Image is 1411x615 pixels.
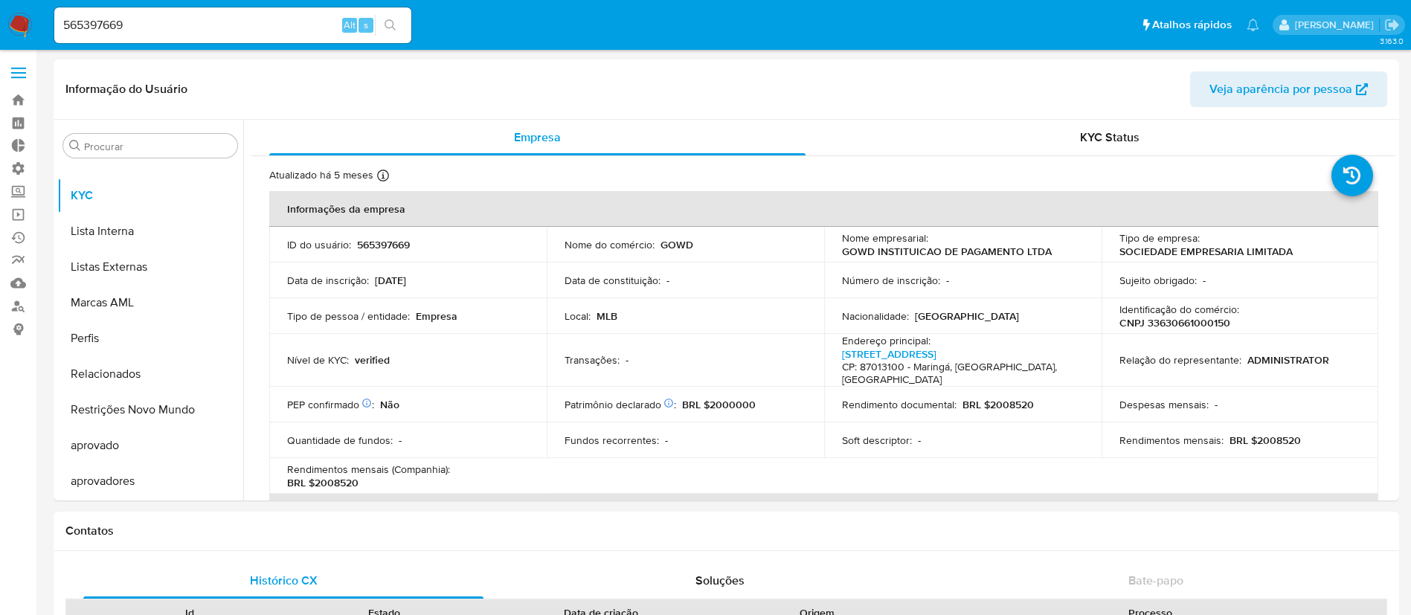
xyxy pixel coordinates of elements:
[842,361,1078,387] h4: CP: 87013100 - Maringá, [GEOGRAPHIC_DATA], [GEOGRAPHIC_DATA]
[57,285,243,321] button: Marcas AML
[962,398,1034,411] p: BRL $2008520
[57,213,243,249] button: Lista Interna
[842,398,957,411] p: Rendimento documental :
[1230,434,1301,447] p: BRL $2008520
[565,434,659,447] p: Fundos recorrentes :
[57,249,243,285] button: Listas Externas
[57,178,243,213] button: KYC
[842,245,1052,258] p: GOWD INSTITUICAO DE PAGAMENTO LTDA
[357,238,410,251] p: 565397669
[695,572,745,589] span: Soluções
[842,347,936,361] a: [STREET_ADDRESS]
[1247,19,1259,31] a: Notificações
[660,238,693,251] p: GOWD
[666,274,669,287] p: -
[287,434,393,447] p: Quantidade de fundos :
[1119,434,1224,447] p: Rendimentos mensais :
[842,309,909,323] p: Nacionalidade :
[565,274,660,287] p: Data de constituição :
[842,434,912,447] p: Soft descriptor :
[946,274,949,287] p: -
[269,191,1378,227] th: Informações da empresa
[54,16,411,35] input: Pesquise usuários ou casos...
[1119,303,1239,316] p: Identificação do comércio :
[1119,353,1241,367] p: Relação do representante :
[65,82,187,97] h1: Informação do Usuário
[287,274,369,287] p: Data de inscrição :
[269,494,1378,529] th: Detalhes de contato
[565,238,655,251] p: Nome do comércio :
[565,398,676,411] p: Patrimônio declarado :
[1119,316,1230,329] p: CNPJ 33630661000150
[1152,17,1232,33] span: Atalhos rápidos
[842,334,931,347] p: Endereço principal :
[1128,572,1183,589] span: Bate-papo
[57,356,243,392] button: Relacionados
[597,309,617,323] p: MLB
[842,231,928,245] p: Nome empresarial :
[416,309,457,323] p: Empresa
[1080,129,1140,146] span: KYC Status
[1119,398,1209,411] p: Despesas mensais :
[1209,71,1352,107] span: Veja aparência por pessoa
[565,353,620,367] p: Transações :
[915,309,1019,323] p: [GEOGRAPHIC_DATA]
[287,309,410,323] p: Tipo de pessoa / entidade :
[514,129,561,146] span: Empresa
[565,309,591,323] p: Local :
[842,274,940,287] p: Número de inscrição :
[1247,353,1329,367] p: ADMINISTRATOR
[399,434,402,447] p: -
[364,18,368,32] span: s
[65,524,1387,538] h1: Contatos
[1190,71,1387,107] button: Veja aparência por pessoa
[665,434,668,447] p: -
[380,398,399,411] p: Não
[1119,231,1200,245] p: Tipo de empresa :
[287,476,359,489] p: BRL $2008520
[918,434,921,447] p: -
[1384,17,1400,33] a: Sair
[287,353,349,367] p: Nível de KYC :
[287,398,374,411] p: PEP confirmado :
[1203,274,1206,287] p: -
[1295,18,1379,32] p: adriano.brito@mercadolivre.com
[1215,398,1218,411] p: -
[57,321,243,356] button: Perfis
[250,572,318,589] span: Histórico CX
[287,463,450,476] p: Rendimentos mensais (Companhia) :
[375,274,406,287] p: [DATE]
[57,463,243,499] button: aprovadores
[626,353,629,367] p: -
[84,140,231,153] input: Procurar
[375,15,405,36] button: search-icon
[57,428,243,463] button: aprovado
[682,398,756,411] p: BRL $2000000
[1119,274,1197,287] p: Sujeito obrigado :
[269,168,373,182] p: Atualizado há 5 meses
[355,353,390,367] p: verified
[287,238,351,251] p: ID do usuário :
[69,140,81,152] button: Procurar
[344,18,356,32] span: Alt
[1119,245,1293,258] p: SOCIEDADE EMPRESARIA LIMITADA
[57,392,243,428] button: Restrições Novo Mundo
